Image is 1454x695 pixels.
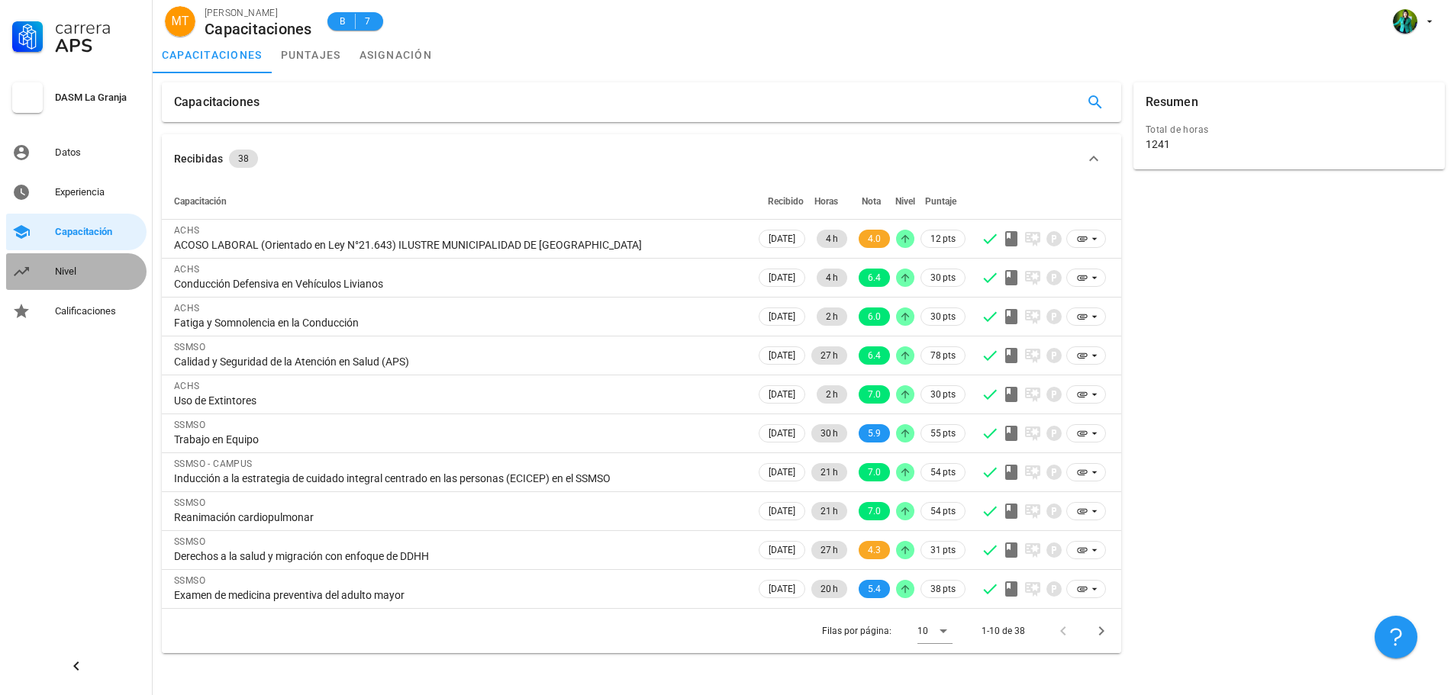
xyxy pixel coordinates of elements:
[769,464,795,481] span: [DATE]
[917,624,928,638] div: 10
[174,316,743,330] div: Fatiga y Somnolencia en la Conducción
[165,6,195,37] div: avatar
[868,269,881,287] span: 6.4
[174,355,743,368] div: Calidad y Seguridad de la Atención en Salud (APS)
[55,18,140,37] div: Carrera
[756,183,808,220] th: Recibido
[174,303,200,314] span: ACHS
[893,183,917,220] th: Nivel
[55,37,140,55] div: APS
[6,293,147,330] a: Calificaciones
[174,459,253,469] span: SSMSO - CAMPUS
[174,588,743,602] div: Examen de medicina preventiva del adulto mayor
[826,230,838,248] span: 4 h
[6,134,147,171] a: Datos
[930,581,956,597] span: 38 pts
[862,196,881,207] span: Nota
[174,394,743,407] div: Uso de Extintores
[6,214,147,250] a: Capacitación
[769,347,795,364] span: [DATE]
[174,420,205,430] span: SSMSO
[868,385,881,404] span: 7.0
[769,542,795,558] span: [DATE]
[930,231,956,246] span: 12 pts
[814,196,838,207] span: Horas
[895,196,915,207] span: Nivel
[362,14,374,29] span: 7
[820,502,838,520] span: 21 h
[850,183,893,220] th: Nota
[205,21,312,37] div: Capacitaciones
[930,387,956,402] span: 30 pts
[153,37,272,73] a: capacitaciones
[1146,122,1433,137] div: Total de horas
[272,37,350,73] a: puntajes
[174,150,223,167] div: Recibidas
[1393,9,1417,34] div: avatar
[55,265,140,278] div: Nivel
[769,386,795,403] span: [DATE]
[930,465,956,480] span: 54 pts
[930,542,956,558] span: 31 pts
[925,196,956,207] span: Puntaje
[868,424,881,442] span: 5.9
[55,92,140,104] div: DASM La Granja
[769,581,795,597] span: [DATE]
[769,503,795,520] span: [DATE]
[174,549,743,563] div: Derechos a la salud y migración con enfoque de DDHH
[930,309,956,324] span: 30 pts
[55,186,140,198] div: Experiencia
[174,575,205,586] span: SSMSO
[1088,617,1115,645] button: Página siguiente
[174,277,743,291] div: Conducción Defensiva en Vehículos Livianos
[769,425,795,442] span: [DATE]
[174,225,200,236] span: ACHS
[868,307,881,326] span: 6.0
[822,609,953,653] div: Filas por página:
[55,226,140,238] div: Capacitación
[769,269,795,286] span: [DATE]
[769,230,795,247] span: [DATE]
[820,580,838,598] span: 20 h
[826,385,838,404] span: 2 h
[930,270,956,285] span: 30 pts
[930,426,956,441] span: 55 pts
[820,541,838,559] span: 27 h
[174,82,260,122] div: Capacitaciones
[930,348,956,363] span: 78 pts
[162,134,1121,183] button: Recibidas 38
[350,37,442,73] a: asignación
[174,238,743,252] div: ACOSO LABORAL (Orientado en Ley N°21.643) ILUSTRE MUNICIPALIDAD DE [GEOGRAPHIC_DATA]
[917,619,953,643] div: 10Filas por página:
[868,346,881,365] span: 6.4
[174,342,205,352] span: SSMSO
[174,196,227,207] span: Capacitación
[55,146,140,159] div: Datos
[205,5,312,21] div: [PERSON_NAME]
[820,463,838,481] span: 21 h
[982,624,1025,638] div: 1-10 de 38
[820,424,838,442] span: 30 h
[6,253,147,290] a: Nivel
[1146,137,1170,151] div: 1241
[868,230,881,248] span: 4.0
[55,305,140,317] div: Calificaciones
[768,196,804,207] span: Recibido
[174,433,743,446] div: Trabajo en Equipo
[238,150,249,168] span: 38
[917,183,969,220] th: Puntaje
[826,307,838,326] span: 2 h
[769,308,795,325] span: [DATE]
[171,6,189,37] span: MT
[868,580,881,598] span: 5.4
[174,471,743,485] div: Inducción a la estrategia de cuidado integral centrado en las personas (ECICEP) en el SSMSO
[174,264,200,275] span: ACHS
[174,381,200,391] span: ACHS
[174,497,205,508] span: SSMSO
[808,183,850,220] th: Horas
[6,174,147,211] a: Experiencia
[174,510,743,524] div: Reanimación cardiopulmonar
[868,502,881,520] span: 7.0
[868,541,881,559] span: 4.3
[1146,82,1198,122] div: Resumen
